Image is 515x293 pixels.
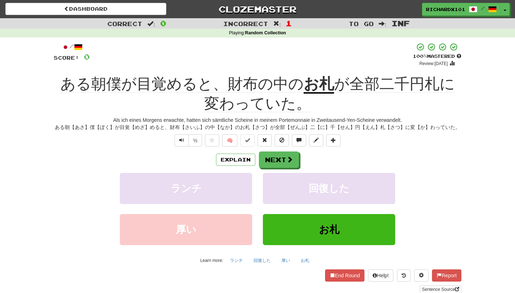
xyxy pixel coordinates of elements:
[326,134,340,146] button: Add to collection (alt+a)
[84,52,90,61] span: 0
[263,173,395,204] button: 回復した
[120,173,252,204] button: ランチ
[309,183,349,194] span: 回復した
[5,3,166,15] a: Dashboard
[257,134,272,146] button: Reset to 0% Mastered (alt+r)
[392,19,410,28] span: Inf
[54,124,461,131] div: ある朝【あさ】僕【ぼく】が目覚【めざ】めると、財布【さいふ】の中【なか】のお札【さつ】が全部【ぜんぶ】二【に】千【せん】円【えん】札【さつ】に変【か】わっていた。
[245,30,286,35] strong: Random Collection
[325,269,364,282] button: End Round
[160,19,166,28] span: 0
[413,53,461,60] div: Mastered
[432,269,461,282] button: Report
[368,269,393,282] button: Help!
[297,255,313,266] button: お札
[481,6,485,11] span: /
[171,183,202,194] span: ランチ
[426,6,465,13] span: RichardX101
[319,224,339,235] span: お札
[120,214,252,245] button: 厚い
[54,116,461,124] div: Als ich eines Morgens erwachte, hatten sich sämtliche Scheine in meinem Portemonnaie in Zweitause...
[200,258,223,263] small: Learn more:
[292,134,306,146] button: Discuss sentence (alt+u)
[54,55,79,61] span: Score:
[107,20,142,27] span: Correct
[278,255,294,266] button: 厚い
[250,255,275,266] button: 回復した
[259,152,299,168] button: Next
[226,255,247,266] button: ランチ
[275,134,289,146] button: Ignore sentence (alt+i)
[286,19,292,28] span: 1
[176,224,196,235] span: 厚い
[422,3,501,16] a: RichardX101 /
[349,20,374,27] span: To go
[240,134,255,146] button: Set this sentence to 100% Mastered (alt+m)
[379,21,387,27] span: :
[216,154,255,166] button: Explain
[397,269,411,282] button: Round history (alt+y)
[309,134,323,146] button: Edit sentence (alt+d)
[413,53,427,59] span: 100 %
[222,134,237,146] button: 🧠
[177,3,338,15] a: Clozemaster
[420,61,448,66] small: Review: [DATE]
[54,43,90,51] div: /
[273,21,281,27] span: :
[204,75,455,112] span: が全部二千円札に変わっていた。
[263,214,395,245] button: お札
[304,75,334,94] u: お札
[223,20,268,27] span: Incorrect
[188,134,202,146] button: ½
[60,75,304,93] span: ある朝僕が目覚めると、財布の中の
[173,134,202,146] div: Text-to-speech controls
[147,21,155,27] span: :
[175,134,189,146] button: Play sentence audio (ctl+space)
[205,134,219,146] button: Favorite sentence (alt+f)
